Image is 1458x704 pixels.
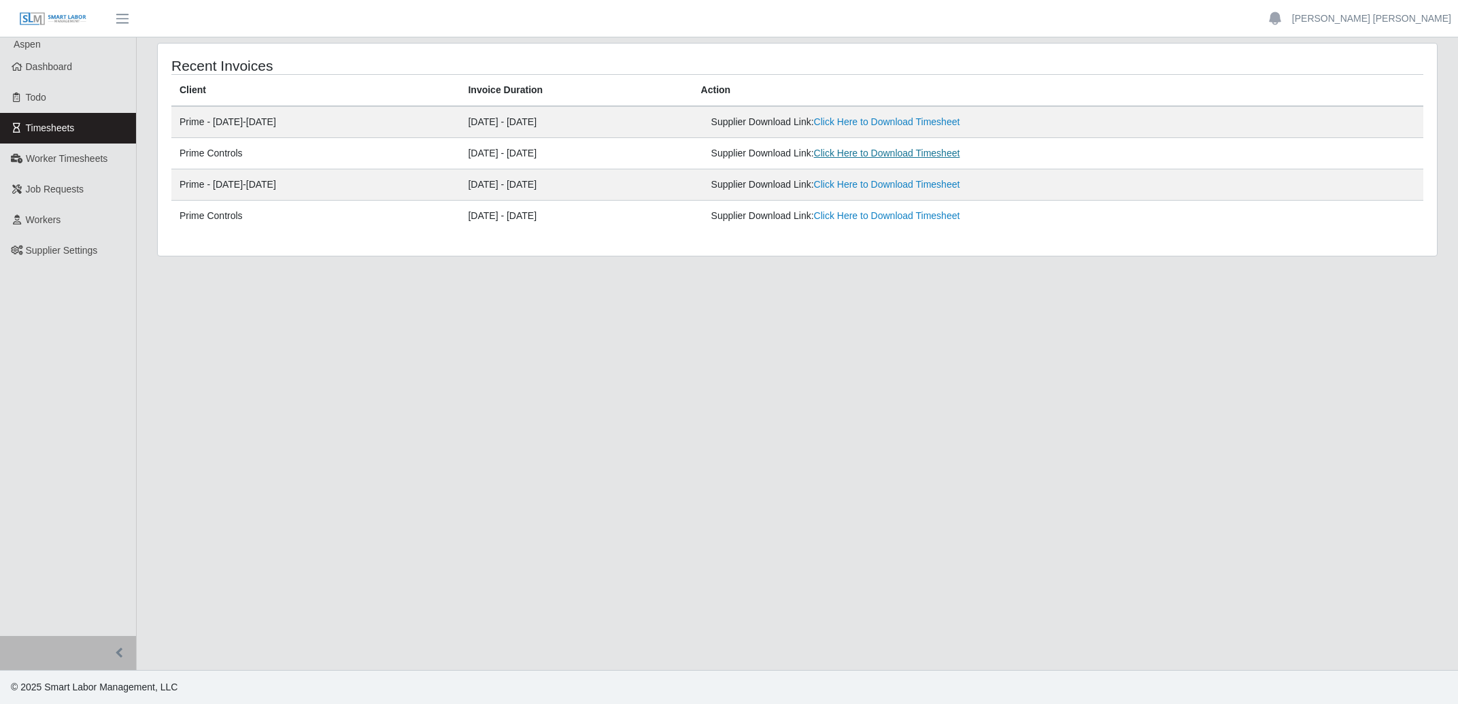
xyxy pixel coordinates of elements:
[711,209,1167,223] div: Supplier Download Link:
[1292,12,1451,26] a: [PERSON_NAME] [PERSON_NAME]
[814,148,960,158] a: Click Here to Download Timesheet
[11,682,177,692] span: © 2025 Smart Labor Management, LLC
[460,75,692,107] th: Invoice Duration
[460,169,692,201] td: [DATE] - [DATE]
[26,153,107,164] span: Worker Timesheets
[711,146,1167,161] div: Supplier Download Link:
[171,75,460,107] th: Client
[460,138,692,169] td: [DATE] - [DATE]
[814,179,960,190] a: Click Here to Download Timesheet
[19,12,87,27] img: SLM Logo
[26,214,61,225] span: Workers
[171,57,681,74] h4: Recent Invoices
[693,75,1423,107] th: Action
[814,210,960,221] a: Click Here to Download Timesheet
[26,184,84,195] span: Job Requests
[711,178,1167,192] div: Supplier Download Link:
[26,61,73,72] span: Dashboard
[14,39,41,50] span: Aspen
[814,116,960,127] a: Click Here to Download Timesheet
[171,201,460,232] td: Prime Controls
[171,106,460,138] td: Prime - [DATE]-[DATE]
[26,245,98,256] span: Supplier Settings
[26,92,46,103] span: Todo
[711,115,1167,129] div: Supplier Download Link:
[460,106,692,138] td: [DATE] - [DATE]
[171,169,460,201] td: Prime - [DATE]-[DATE]
[460,201,692,232] td: [DATE] - [DATE]
[26,122,75,133] span: Timesheets
[171,138,460,169] td: Prime Controls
